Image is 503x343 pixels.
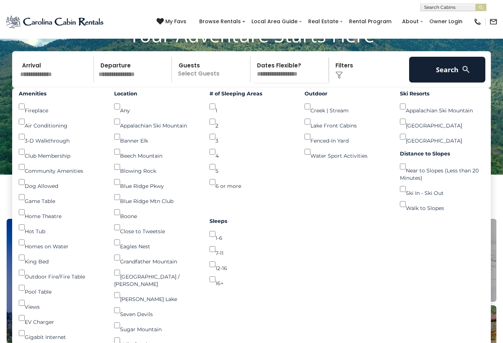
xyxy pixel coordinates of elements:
[210,99,294,114] div: 1
[400,99,484,114] div: Appalachian Ski Mountain
[398,16,422,27] a: About
[114,250,198,265] div: Grandfather Mountain
[489,18,497,26] img: mail-regular-black.png
[19,144,103,160] div: Club Membership
[210,129,294,144] div: 3
[165,18,186,25] span: My Favs
[114,318,198,333] div: Sugar Mountain
[19,160,103,175] div: Community Amenities
[461,65,471,74] img: search-regular-white.png
[305,114,389,129] div: Lake Front Cabins
[210,90,294,97] label: # of Sleeping Areas
[19,205,103,220] div: Home Theatre
[248,16,301,27] a: Local Area Guide
[114,114,198,129] div: Appalachian Ski Mountain
[426,16,466,27] a: Owner Login
[474,18,482,26] img: phone-regular-black.png
[400,114,484,129] div: [GEOGRAPHIC_DATA]
[114,190,198,205] div: Blue Ridge Mtn Club
[19,220,103,235] div: Hot Tub
[210,114,294,129] div: 2
[210,160,294,175] div: 5
[19,295,103,311] div: Views
[7,298,249,309] h4: Boone
[19,175,103,190] div: Dog Allowed
[210,144,294,160] div: 4
[400,159,484,182] div: Near to Slopes (Less than 20 Minutes)
[114,235,198,250] div: Eagles Nest
[114,220,198,235] div: Close to Tweetsie
[210,175,294,190] div: 6 or more
[305,90,389,97] label: Outdoor
[196,16,245,27] a: Browse Rentals
[345,16,395,27] a: Rental Program
[6,193,497,219] h3: Select Your Destination
[305,129,389,144] div: Fenced-In Yard
[210,257,294,272] div: 12-16
[210,227,294,242] div: 1-6
[210,272,294,287] div: 16+
[400,182,484,197] div: Ski In - Ski Out
[156,18,188,26] a: My Favs
[19,311,103,326] div: EV Charger
[210,242,294,257] div: 7-11
[6,24,497,46] h1: Your Adventure Starts Here
[114,175,198,190] div: Blue Ridge Pkwy
[19,90,103,97] label: Amenities
[19,250,103,265] div: King Bed
[305,144,389,160] div: Water Sport Activities
[114,288,198,303] div: [PERSON_NAME] Lake
[19,326,103,341] div: Gigabit Internet
[305,99,389,114] div: Creek | Stream
[19,265,103,280] div: Outdoor Fire/Fire Table
[335,71,343,79] img: filter--v1.png
[19,114,103,129] div: Air Conditioning
[400,129,484,144] div: [GEOGRAPHIC_DATA]
[114,205,198,220] div: Boone
[400,150,484,157] label: Distance to Slopes
[114,144,198,160] div: Beech Mountain
[305,16,342,27] a: Real Estate
[19,190,103,205] div: Game Table
[19,280,103,295] div: Pool Table
[400,197,484,212] div: Walk to Slopes
[409,57,485,83] button: Search
[19,235,103,250] div: Homes on Water
[114,129,198,144] div: Banner Elk
[114,90,198,97] label: Location
[400,90,484,97] label: Ski Resorts
[114,265,198,288] div: [GEOGRAPHIC_DATA] / [PERSON_NAME]
[6,14,105,29] img: Blue-2.png
[114,303,198,318] div: Seven Devils
[114,160,198,175] div: Blowing Rock
[210,217,294,225] label: Sleeps
[174,57,250,83] p: Select Guests
[19,129,103,144] div: 3-D Walkthrough
[19,99,103,114] div: Fireplace
[114,99,198,114] div: Any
